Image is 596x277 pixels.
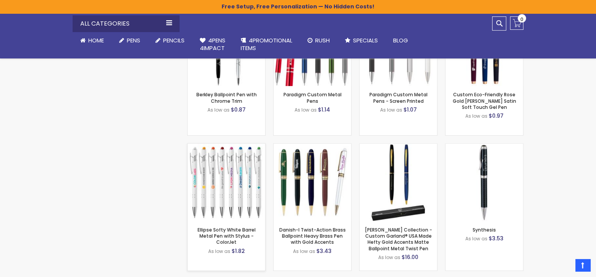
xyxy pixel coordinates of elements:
span: As low as [295,107,317,113]
a: Custom Eco-Friendly Rose Gold [PERSON_NAME] Satin Soft Touch Gel Pen [453,91,516,110]
a: Danish-I Twist-Action Brass Ballpoint Heavy Brass Pen with Gold Accents [279,227,346,245]
a: Ellipse Softy White Barrel Metal Pen with Stylus - ColorJet [188,143,265,150]
a: 0 [510,16,523,30]
span: Pens [127,36,140,44]
a: Specials [337,32,385,49]
span: $0.97 [489,112,504,120]
span: $1.14 [318,106,330,113]
span: $3.43 [316,247,332,255]
span: Pencils [163,36,185,44]
iframe: Google Customer Reviews [533,256,596,277]
img: Hamilton Collection - Custom Garland® USA Made Hefty Gold Accents Matte Ballpoint Metal Twist Pen [360,144,437,221]
span: As low as [465,235,487,242]
a: Synthesis [445,143,523,150]
a: Rush [300,32,337,49]
span: $3.53 [489,235,504,242]
span: As low as [380,107,402,113]
a: Ellipse Softy White Barrel Metal Pen with Stylus - ColorJet [198,227,256,245]
span: 0 [520,16,523,23]
span: As low as [465,113,487,119]
span: $16.00 [402,253,418,261]
a: [PERSON_NAME] Collection - Custom Garland® USA Made Hefty Gold Accents Matte Ballpoint Metal Twis... [365,227,432,252]
a: Paradigm Custom Metal Pens [283,91,342,104]
span: $1.82 [232,247,245,255]
span: $0.87 [231,106,246,113]
span: As low as [293,248,315,254]
span: $1.07 [403,106,417,113]
a: Blog [385,32,416,49]
a: Hamilton Collection - Custom Garland® USA Made Hefty Gold Accents Matte Ballpoint Metal Twist Pen [360,143,437,150]
div: All Categories [73,15,180,32]
a: Pens [112,32,148,49]
a: Synthesis [473,227,496,233]
a: 4PROMOTIONALITEMS [233,32,300,57]
a: Berkley Ballpoint Pen with Chrome Trim [196,91,257,104]
a: 4Pens4impact [192,32,233,57]
a: Home [73,32,112,49]
span: Rush [315,36,330,44]
span: As low as [207,107,230,113]
span: 4PROMOTIONAL ITEMS [241,36,292,52]
a: Danish-I Twist-Action Brass Ballpoint Heavy Brass Pen with Gold Accents [274,143,351,150]
span: Specials [353,36,378,44]
span: Home [88,36,104,44]
a: Paradigm Custom Metal Pens - Screen Printed [369,91,428,104]
span: As low as [378,254,400,261]
img: Ellipse Softy White Barrel Metal Pen with Stylus - ColorJet [188,144,265,221]
a: Pencils [148,32,192,49]
img: Danish-I Twist-Action Brass Ballpoint Heavy Brass Pen with Gold Accents [274,144,351,221]
span: 4Pens 4impact [200,36,225,52]
span: As low as [208,248,230,254]
img: Synthesis [445,144,523,221]
span: Blog [393,36,408,44]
